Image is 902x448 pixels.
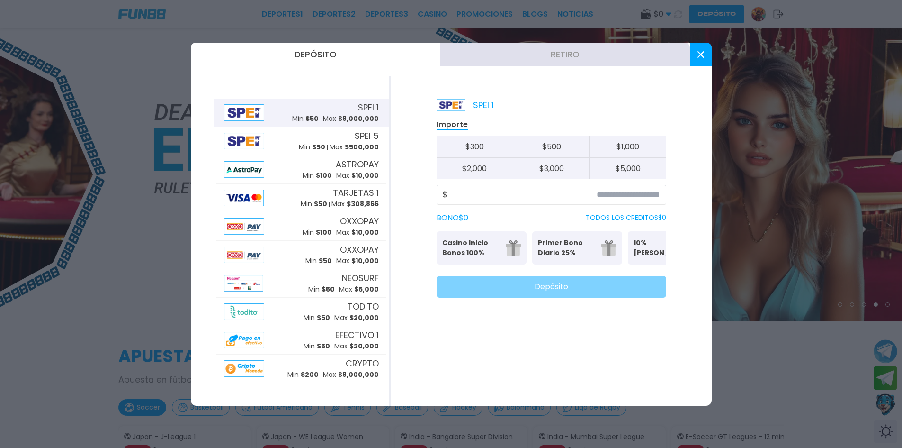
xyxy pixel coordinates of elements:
p: Min [308,284,335,294]
p: Max [323,114,379,124]
img: gift [506,240,521,256]
span: $ 5,000 [354,284,379,294]
button: $300 [437,136,513,158]
button: AlipayEFECTIVO 1Min $50Max $20,000 [214,326,389,355]
p: Min [304,313,330,323]
img: Alipay [224,133,265,149]
span: CRYPTO [346,357,379,370]
button: Primer Bono Diario 25% [532,231,622,265]
span: $ [443,189,447,201]
img: Alipay [224,247,265,263]
button: $500 [513,136,589,158]
span: TODITO [348,300,379,313]
span: EFECTIVO 1 [335,329,379,341]
p: Max [330,142,379,152]
p: 10% [PERSON_NAME] [634,238,691,258]
img: Alipay [224,218,265,235]
img: Alipay [224,190,264,206]
p: Min [304,341,330,351]
span: OXXOPAY [340,215,379,228]
img: Alipay [224,303,265,320]
span: $ 50 [322,284,335,294]
span: $ 10,000 [351,256,379,265]
p: Casino Inicio Bonos 100% [442,238,500,258]
button: $1,000 [589,136,666,158]
p: Min [303,228,332,238]
button: AlipayTARJETAS 1Min $50Max $308,866 [214,184,389,212]
p: Min [299,142,325,152]
p: Primer Bono Diario 25% [538,238,596,258]
span: $ 200 [301,370,319,379]
p: Min [303,171,332,181]
p: Max [331,199,379,209]
p: TODOS LOS CREDITOS $ 0 [586,213,666,223]
p: Importe [437,119,468,130]
button: AlipayOXXOPAYMin $100Max $10,000 [214,212,389,241]
span: $ 500,000 [345,142,379,152]
span: $ 8,000,000 [338,370,379,379]
p: Max [334,341,379,351]
span: $ 20,000 [349,313,379,322]
button: AlipaySPEI 1Min $50Max $8,000,000 [214,99,389,127]
span: $ 20,000 [349,341,379,351]
p: Min [287,370,319,380]
p: Min [305,256,332,266]
span: SPEI 1 [358,101,379,114]
img: Alipay [224,360,265,377]
img: Alipay [224,104,265,121]
p: Min [292,114,319,124]
button: Depósito [191,43,440,66]
button: AlipayTODITOMin $50Max $20,000 [214,298,389,326]
span: $ 100 [316,228,332,237]
p: SPEI 1 [437,99,494,111]
button: $3,000 [513,158,589,179]
span: $ 100 [316,171,332,180]
p: Max [339,284,379,294]
p: Max [323,370,379,380]
span: $ 50 [317,341,330,351]
span: $ 50 [314,199,327,209]
button: AlipayOXXOPAYMin $50Max $10,000 [214,241,389,269]
button: AlipayCRYPTOMin $200Max $8,000,000 [214,355,389,383]
button: AlipayNEOSURFMin $50Max $5,000 [214,269,389,298]
span: $ 10,000 [351,228,379,237]
span: ASTROPAY [336,158,379,171]
span: $ 308,866 [347,199,379,209]
span: NEOSURF [342,272,379,284]
p: Max [334,313,379,323]
img: Alipay [224,332,265,348]
span: OXXOPAY [340,243,379,256]
img: Platform Logo [437,99,465,111]
p: Max [336,256,379,266]
p: Max [336,228,379,238]
span: $ 50 [319,256,332,265]
span: TARJETAS 1 [333,186,379,199]
button: Retiro [440,43,690,66]
button: AlipayASTROPAYMin $100Max $10,000 [214,155,389,184]
span: SPEI 5 [355,129,379,142]
span: $ 8,000,000 [338,114,379,123]
img: Alipay [224,275,263,292]
button: AlipaySPEI 5Min $50Max $500,000 [214,127,389,155]
label: BONO $ 0 [437,212,468,224]
button: $5,000 [589,158,666,179]
img: Alipay [224,161,265,178]
p: Max [336,171,379,181]
p: Min [301,199,327,209]
button: $2,000 [437,158,513,179]
span: $ 50 [305,114,319,123]
img: gift [601,240,616,256]
button: Casino Inicio Bonos 100% [437,231,527,265]
button: 10% [PERSON_NAME] [628,231,718,265]
span: $ 10,000 [351,171,379,180]
button: Depósito [437,276,666,298]
span: $ 50 [317,313,330,322]
span: $ 50 [312,142,325,152]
